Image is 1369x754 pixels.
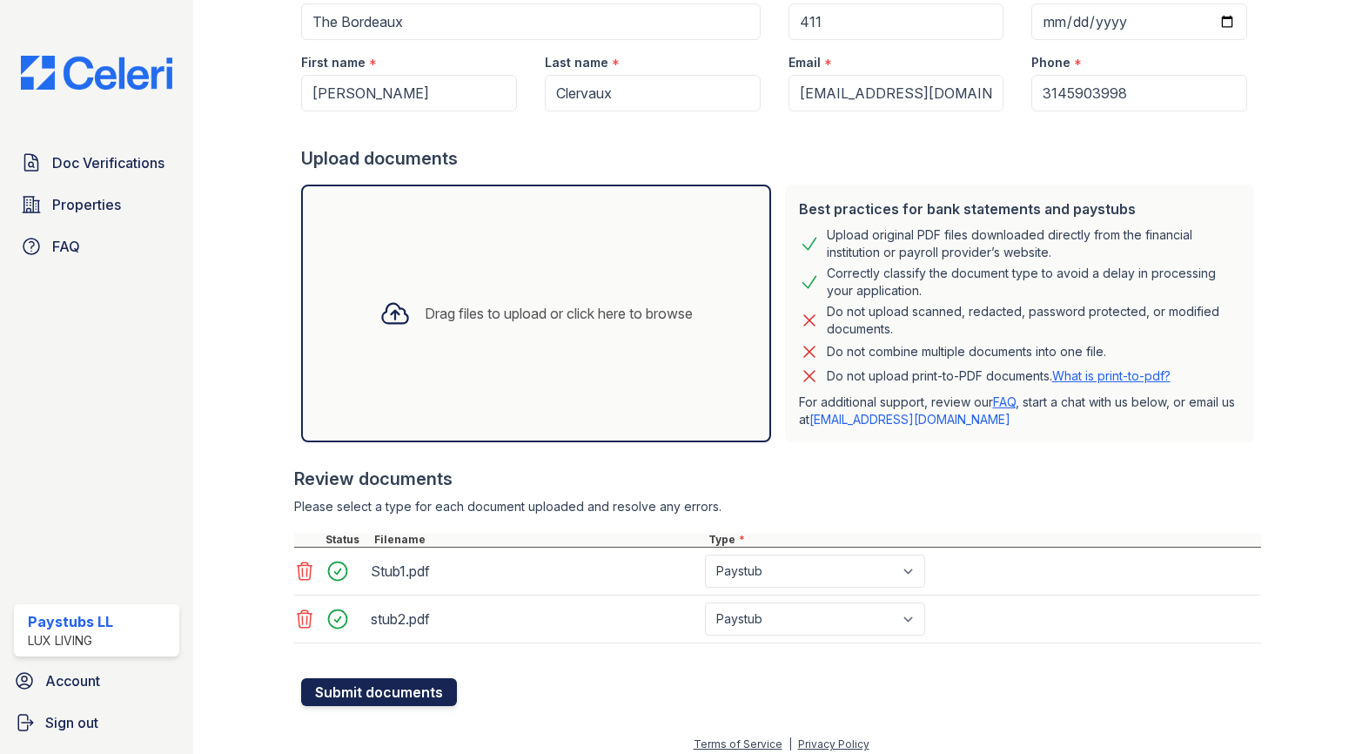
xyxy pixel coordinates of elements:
[52,236,80,257] span: FAQ
[371,533,705,547] div: Filename
[45,712,98,733] span: Sign out
[14,229,179,264] a: FAQ
[7,663,186,698] a: Account
[827,265,1241,300] div: Correctly classify the document type to avoid a delay in processing your application.
[799,199,1241,219] div: Best practices for bank statements and paystubs
[1031,54,1070,71] label: Phone
[798,737,869,751] a: Privacy Policy
[7,56,186,90] img: CE_Logo_Blue-a8612792a0a2168367f1c8372b55b34899dd931a85d93a1a3d3e32e68fde9ad4.png
[789,737,792,751] div: |
[294,498,1261,515] div: Please select a type for each document uploaded and resolve any errors.
[993,394,1016,409] a: FAQ
[705,533,1261,547] div: Type
[809,412,1010,427] a: [EMAIL_ADDRESS][DOMAIN_NAME]
[52,152,164,173] span: Doc Verifications
[827,367,1171,385] p: Do not upload print-to-PDF documents.
[7,705,186,740] a: Sign out
[827,226,1241,261] div: Upload original PDF files downloaded directly from the financial institution or payroll provider’...
[322,533,371,547] div: Status
[827,303,1241,338] div: Do not upload scanned, redacted, password protected, or modified documents.
[371,605,698,633] div: stub2.pdf
[371,557,698,585] div: Stub1.pdf
[28,632,113,650] div: Lux Living
[28,611,113,632] div: Paystubs LL
[301,54,366,71] label: First name
[1052,368,1171,383] a: What is print-to-pdf?
[545,54,608,71] label: Last name
[694,737,782,751] a: Terms of Service
[294,467,1261,491] div: Review documents
[45,670,100,691] span: Account
[425,303,693,324] div: Drag files to upload or click here to browse
[52,194,121,215] span: Properties
[789,54,821,71] label: Email
[14,145,179,180] a: Doc Verifications
[827,341,1106,362] div: Do not combine multiple documents into one file.
[14,187,179,222] a: Properties
[301,146,1261,171] div: Upload documents
[301,678,457,706] button: Submit documents
[799,394,1241,428] p: For additional support, review our , start a chat with us below, or email us at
